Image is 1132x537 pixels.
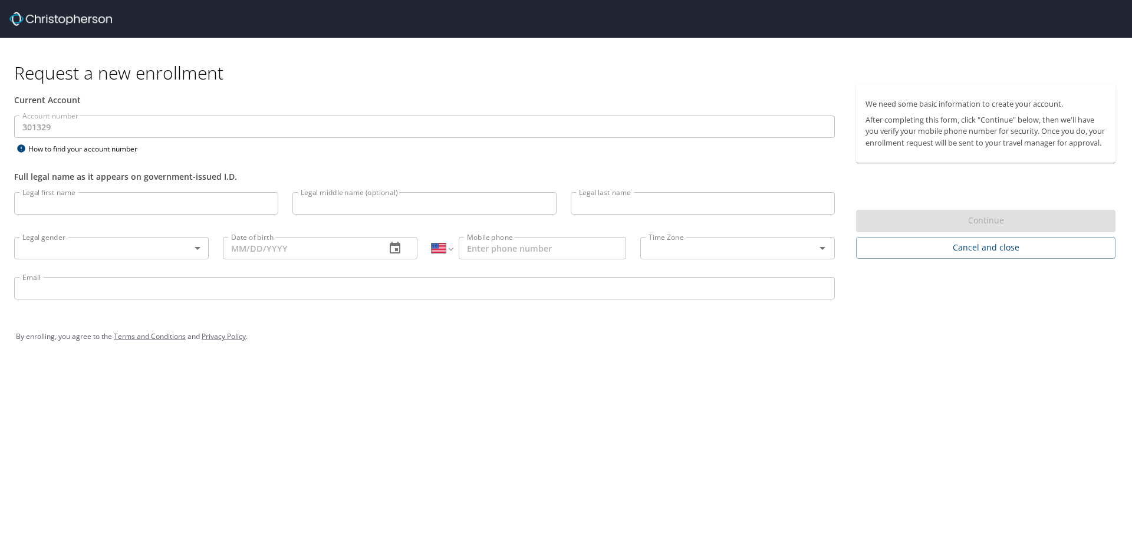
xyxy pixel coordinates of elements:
input: MM/DD/YYYY [223,237,376,259]
button: Open [814,240,831,256]
div: Current Account [14,94,835,106]
span: Cancel and close [866,241,1106,255]
p: We need some basic information to create your account. [866,98,1106,110]
h1: Request a new enrollment [14,61,1125,84]
div: ​ [14,237,209,259]
a: Terms and Conditions [114,331,186,341]
div: By enrolling, you agree to the and . [16,322,1116,351]
div: How to find your account number [14,141,162,156]
button: Cancel and close [856,237,1115,259]
img: cbt logo [9,12,112,26]
p: After completing this form, click "Continue" below, then we'll have you verify your mobile phone ... [866,114,1106,149]
div: Full legal name as it appears on government-issued I.D. [14,170,835,183]
a: Privacy Policy [202,331,246,341]
input: Enter phone number [459,237,626,259]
